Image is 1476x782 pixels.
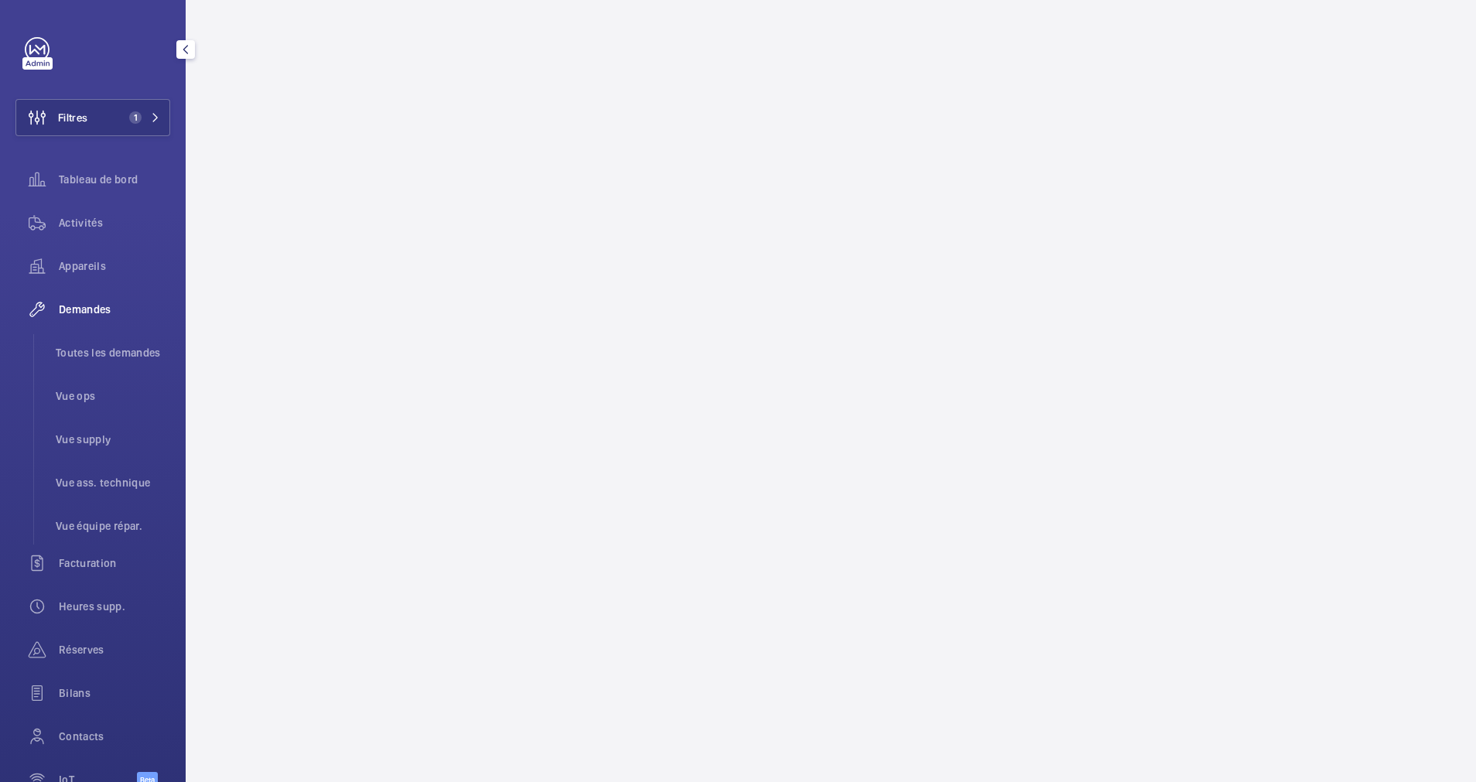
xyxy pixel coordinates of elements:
button: Filtres1 [15,99,170,136]
span: Réserves [59,642,170,657]
span: Vue ops [56,388,170,404]
span: 1 [129,111,142,124]
span: Heures supp. [59,599,170,614]
span: Filtres [58,110,87,125]
span: Appareils [59,258,170,274]
span: Tableau de bord [59,172,170,187]
span: Vue équipe répar. [56,518,170,534]
span: Contacts [59,729,170,744]
span: Vue ass. technique [56,475,170,490]
span: Vue supply [56,432,170,447]
span: Facturation [59,555,170,571]
span: Demandes [59,302,170,317]
span: Bilans [59,685,170,701]
span: Activités [59,215,170,231]
span: Toutes les demandes [56,345,170,360]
